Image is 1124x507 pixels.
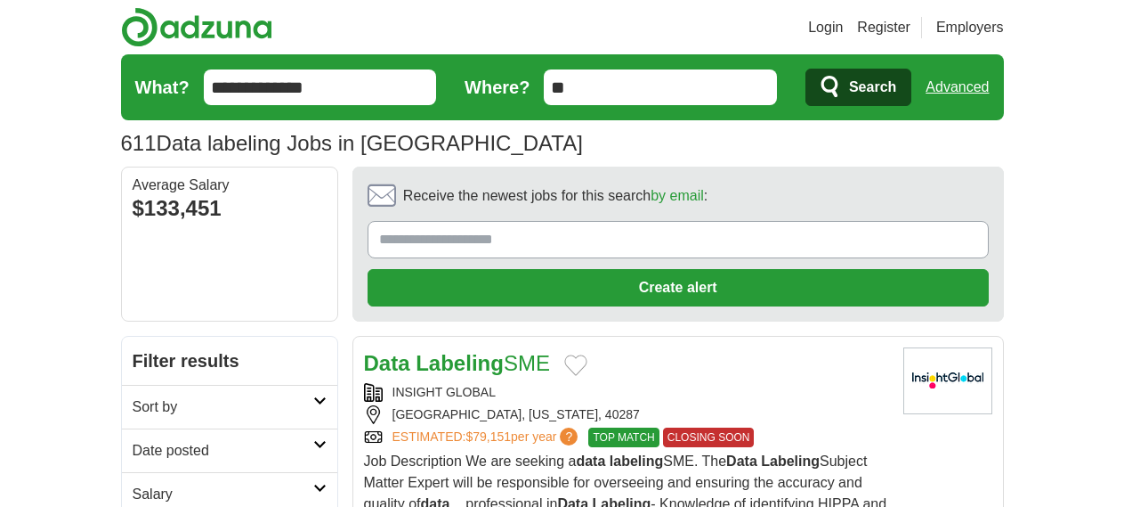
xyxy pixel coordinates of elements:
span: 611 [121,127,157,159]
h1: Data labeling Jobs in [GEOGRAPHIC_DATA] [121,131,583,155]
span: $79,151 [465,429,511,444]
a: Login [808,17,843,38]
span: Search [849,70,896,105]
button: Add to favorite jobs [564,355,587,376]
strong: Labeling [416,351,504,375]
h2: Salary [133,484,313,505]
span: Receive the newest jobs for this search : [403,185,708,207]
h2: Sort by [133,397,313,418]
span: ? [560,428,578,446]
div: [GEOGRAPHIC_DATA], [US_STATE], 40287 [364,405,889,424]
label: Where? [465,74,530,101]
strong: labeling [610,454,663,469]
a: Date posted [122,429,337,472]
strong: Data [726,454,757,469]
a: Sort by [122,385,337,429]
a: Data LabelingSME [364,351,550,375]
h2: Filter results [122,337,337,385]
div: $133,451 [133,192,327,225]
strong: Data [364,351,410,375]
img: Insight Global logo [903,348,992,414]
a: Advanced [926,70,989,105]
button: Create alert [368,269,989,307]
a: Employers [936,17,1004,38]
button: Search [805,69,911,106]
a: Register [857,17,910,38]
a: INSIGHT GLOBAL [392,385,496,399]
a: ESTIMATED:$79,151per year? [392,428,582,447]
strong: Labeling [761,454,820,469]
div: Average Salary [133,178,327,192]
a: by email [651,188,704,203]
img: Adzuna logo [121,7,272,47]
span: CLOSING SOON [663,428,755,447]
h2: Date posted [133,440,313,462]
strong: data [576,454,605,469]
span: TOP MATCH [588,428,659,447]
label: What? [135,74,190,101]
